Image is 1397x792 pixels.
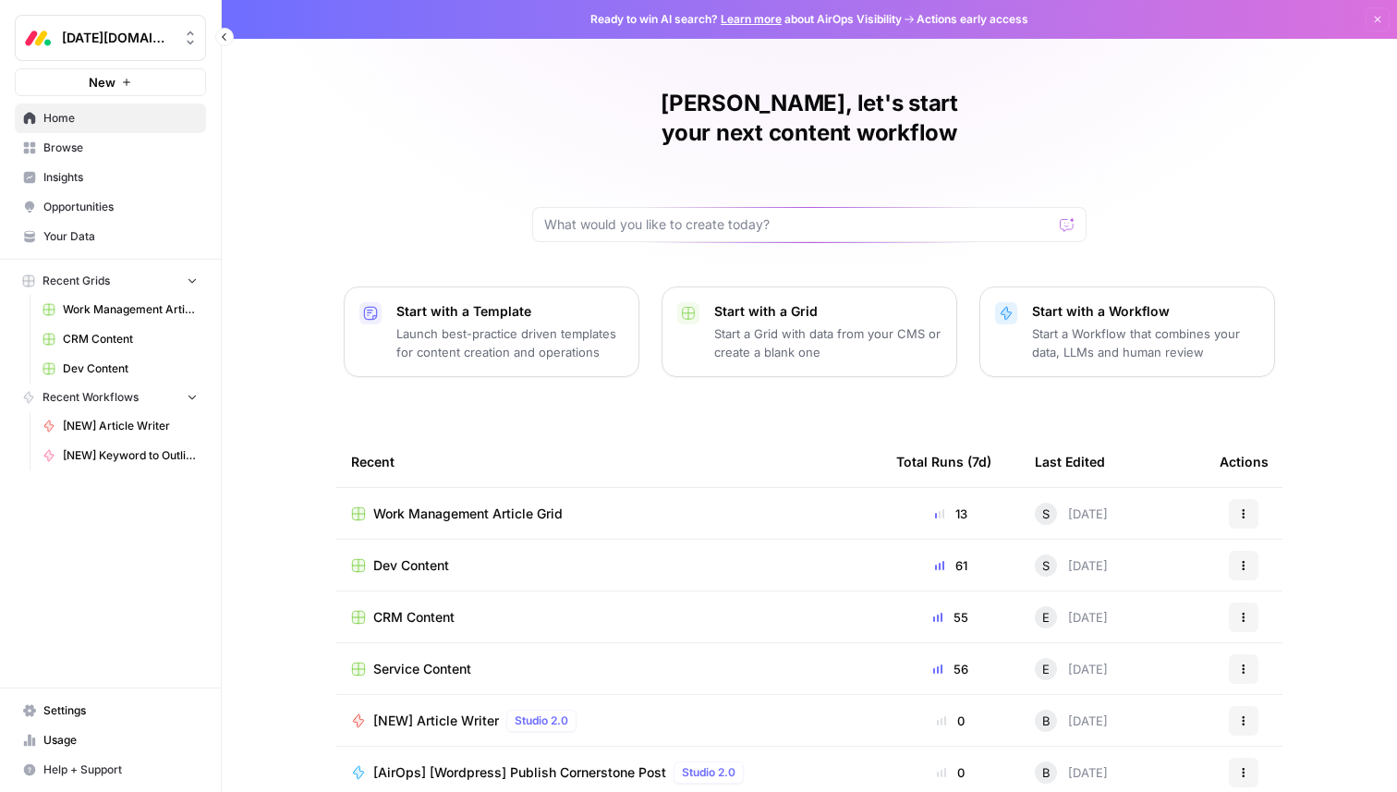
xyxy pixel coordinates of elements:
button: Recent Grids [15,267,206,295]
span: Dev Content [373,556,449,575]
a: Insights [15,163,206,192]
span: Recent Grids [43,273,110,289]
span: Work Management Article Grid [63,301,198,318]
div: Recent [351,436,867,487]
button: Recent Workflows [15,384,206,411]
span: Work Management Article Grid [373,505,563,523]
span: Ready to win AI search? about AirOps Visibility [590,11,902,28]
p: Start a Grid with data from your CMS or create a blank one [714,324,941,361]
a: Dev Content [351,556,867,575]
div: [DATE] [1035,554,1108,577]
span: CRM Content [63,331,198,347]
div: [DATE] [1035,503,1108,525]
span: [NEW] Article Writer [373,712,499,730]
a: Work Management Article Grid [351,505,867,523]
a: Service Content [351,660,867,678]
span: Recent Workflows [43,389,139,406]
p: Start with a Grid [714,302,941,321]
span: New [89,73,115,91]
a: Usage [15,725,206,755]
span: S [1042,556,1050,575]
a: [NEW] Article WriterStudio 2.0 [351,710,867,732]
span: B [1042,763,1051,782]
button: Help + Support [15,755,206,785]
a: CRM Content [351,608,867,627]
span: Insights [43,169,198,186]
span: Studio 2.0 [682,764,735,781]
span: CRM Content [373,608,455,627]
span: [DATE][DOMAIN_NAME] [62,29,174,47]
img: Monday.com Logo [21,21,55,55]
span: Service Content [373,660,471,678]
a: Your Data [15,222,206,251]
a: Learn more [721,12,782,26]
span: E [1042,608,1050,627]
div: [DATE] [1035,606,1108,628]
div: Last Edited [1035,436,1105,487]
span: [NEW] Keyword to Outline [63,447,198,464]
div: [DATE] [1035,658,1108,680]
div: 55 [896,608,1005,627]
button: Start with a TemplateLaunch best-practice driven templates for content creation and operations [344,286,639,377]
div: 13 [896,505,1005,523]
a: Work Management Article Grid [34,295,206,324]
div: [DATE] [1035,710,1108,732]
span: Dev Content [63,360,198,377]
p: Launch best-practice driven templates for content creation and operations [396,324,624,361]
span: Help + Support [43,762,198,778]
div: [DATE] [1035,762,1108,784]
div: Actions [1220,436,1269,487]
input: What would you like to create today? [544,215,1052,234]
span: Studio 2.0 [515,713,568,729]
a: Browse [15,133,206,163]
div: 0 [896,712,1005,730]
span: [NEW] Article Writer [63,418,198,434]
a: Settings [15,696,206,725]
div: 56 [896,660,1005,678]
a: [NEW] Keyword to Outline [34,441,206,470]
p: Start with a Workflow [1032,302,1259,321]
a: [AirOps] [Wordpress] Publish Cornerstone PostStudio 2.0 [351,762,867,784]
p: Start with a Template [396,302,624,321]
button: Start with a WorkflowStart a Workflow that combines your data, LLMs and human review [979,286,1275,377]
span: Settings [43,702,198,719]
span: B [1042,712,1051,730]
button: New [15,68,206,96]
span: Opportunities [43,199,198,215]
span: Home [43,110,198,127]
div: 0 [896,763,1005,782]
div: Total Runs (7d) [896,436,991,487]
span: Browse [43,140,198,156]
h1: [PERSON_NAME], let's start your next content workflow [532,89,1087,148]
a: Home [15,104,206,133]
a: Dev Content [34,354,206,384]
p: Start a Workflow that combines your data, LLMs and human review [1032,324,1259,361]
a: CRM Content [34,324,206,354]
span: E [1042,660,1050,678]
span: Your Data [43,228,198,245]
span: Actions early access [917,11,1028,28]
span: Usage [43,732,198,749]
button: Start with a GridStart a Grid with data from your CMS or create a blank one [662,286,957,377]
span: [AirOps] [Wordpress] Publish Cornerstone Post [373,763,666,782]
button: Workspace: Monday.com [15,15,206,61]
span: S [1042,505,1050,523]
a: [NEW] Article Writer [34,411,206,441]
div: 61 [896,556,1005,575]
a: Opportunities [15,192,206,222]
